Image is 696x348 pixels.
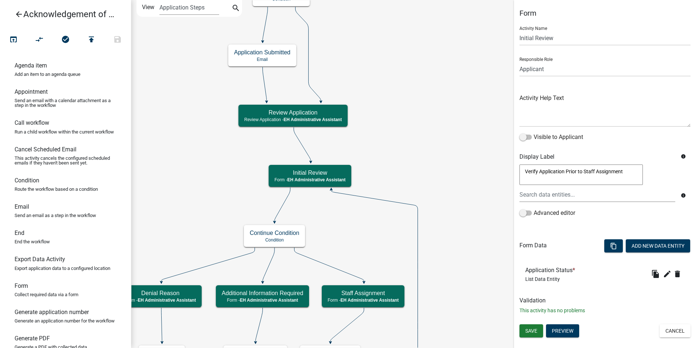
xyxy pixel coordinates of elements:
[284,117,342,122] span: EH Administrative Assistant
[519,242,547,249] h6: Form Data
[87,35,96,45] i: publish
[234,57,290,62] p: Email
[222,298,303,303] p: Form -
[287,177,345,182] span: EH Administrative Assistant
[230,3,242,15] button: search
[15,256,65,263] h6: Export Data Activity
[125,290,196,297] h5: Denial Reason
[15,156,116,165] p: This activity cancels the configured scheduled emails if they haven't been sent yet.
[9,35,18,45] i: open_in_browser
[661,268,673,280] button: edit
[15,266,110,271] p: Export application data to a configured location
[15,177,39,184] h6: Condition
[250,229,299,236] h5: Continue Condition
[519,187,675,202] input: Search data entities...
[52,32,79,48] button: No problems
[15,229,24,236] h6: End
[651,270,660,278] i: file_copy
[15,10,23,20] i: arrow_back
[15,292,78,297] p: Collect required data via a form
[15,146,76,153] h6: Cancel Scheduled Email
[519,297,691,304] h6: Validation
[15,282,28,289] h6: Form
[0,32,131,50] div: Workflow actions
[0,32,27,48] button: Test Workflow
[15,203,29,210] h6: Email
[546,324,579,337] button: Preview
[104,32,131,48] button: Save
[610,243,617,250] i: content_copy
[519,133,583,142] label: Visible to Applicant
[604,239,623,252] button: content_copy
[673,268,685,280] button: delete
[35,35,44,45] i: compare_arrows
[340,298,399,303] span: EH Administrative Assistant
[519,307,691,314] p: This activity has no problems
[15,88,48,95] h6: Appointment
[244,117,342,122] p: Review Application -
[61,35,70,45] i: check_circle
[525,276,560,282] span: List Data Entity
[673,270,682,278] i: delete
[15,129,114,134] p: Run a child workflow within the current workflow
[113,35,122,45] i: save
[681,193,686,198] i: info
[15,213,96,218] p: Send an email as a step in the workflow
[604,243,623,249] wm-modal-confirm: Bulk Actions
[15,119,49,126] h6: Call workflow
[519,9,691,18] h5: Form
[626,239,690,252] button: Add New Data Entity
[519,153,675,160] h6: Display Label
[26,32,52,48] button: Auto Layout
[244,109,342,116] h5: Review Application
[125,298,196,303] p: Form -
[328,290,399,297] h5: Staff Assignment
[15,187,98,192] p: Route the workflow based on a condition
[328,298,399,303] p: Form -
[15,309,89,316] h6: Generate application number
[274,177,345,182] p: Form -
[234,49,290,56] h5: Application Submitted
[15,318,115,323] p: Generate an application number for the workflow
[222,290,303,297] h5: Additional Information Required
[15,335,50,342] h6: Generate PDF
[673,268,685,280] wm-modal-confirm: Delete
[525,328,537,334] span: Save
[6,6,119,23] a: Acknowledgement of Demolition Certificate
[663,270,672,278] i: edit
[250,237,299,243] p: Condition
[232,4,240,14] i: search
[78,32,104,48] button: Publish
[525,267,578,274] h6: Application Status
[660,324,691,337] button: Cancel
[15,239,50,244] p: End the workflow
[519,209,575,217] label: Advanced editor
[650,268,661,280] button: file_copy
[138,298,196,303] span: EH Administrative Assistant
[274,169,345,176] h5: Initial Review
[15,62,47,69] h6: Agenda item
[519,324,543,337] button: Save
[15,98,116,108] p: Send an email with a calendar attachment as a step in the workflow
[240,298,298,303] span: EH Administrative Assistant
[681,154,686,159] i: info
[15,72,80,77] p: Add an item to an agenda queue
